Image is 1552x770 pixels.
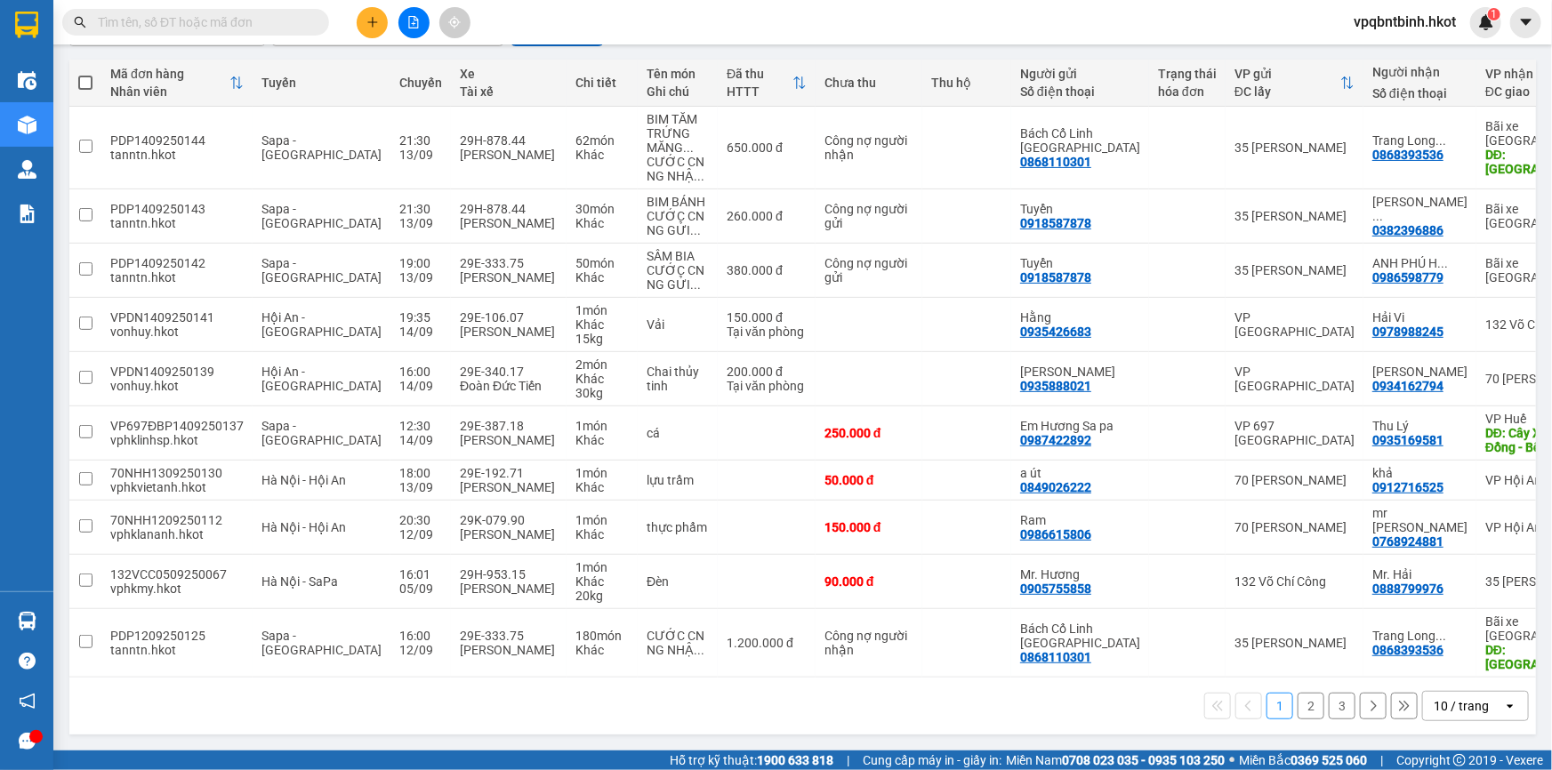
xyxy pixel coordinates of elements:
[727,379,807,393] div: Tại văn phòng
[1372,629,1468,643] div: Trang Long Biên (Bách Cổ Linh)
[1020,419,1140,433] div: Em Hương Sa pa
[399,325,442,339] div: 14/09
[1020,202,1140,216] div: Tuyển
[847,750,849,770] span: |
[647,317,709,332] div: Vải
[399,148,442,162] div: 13/09
[261,419,382,447] span: Sapa - [GEOGRAPHIC_DATA]
[110,310,244,325] div: VPDN1409250141
[448,16,461,28] span: aim
[1158,84,1217,99] div: hóa đơn
[399,527,442,541] div: 12/09
[74,16,86,28] span: search
[101,60,253,107] th: Toggle SortBy
[863,750,1001,770] span: Cung cấp máy in - giấy in:
[575,332,629,346] div: 15 kg
[460,148,558,162] div: [PERSON_NAME]
[1372,466,1468,480] div: khả
[460,567,558,582] div: 29H-953.15
[110,84,229,99] div: Nhân viên
[399,466,442,480] div: 18:00
[1372,534,1443,549] div: 0768924881
[1372,270,1443,285] div: 0986598779
[1234,365,1355,393] div: VP [GEOGRAPHIC_DATA]
[261,520,346,534] span: Hà Nội - Hội An
[399,629,442,643] div: 16:00
[1329,693,1355,719] button: 3
[575,317,629,332] div: Khác
[824,473,913,487] div: 50.000 đ
[575,256,629,270] div: 50 món
[575,560,629,574] div: 1 món
[575,527,629,541] div: Khác
[460,325,558,339] div: [PERSON_NAME]
[575,419,629,433] div: 1 món
[1491,8,1497,20] span: 1
[110,325,244,339] div: vonhuy.hkot
[824,426,913,440] div: 250.000 đ
[1020,126,1140,155] div: Bách Cổ Linh Long Biên
[18,116,36,134] img: warehouse-icon
[110,433,244,447] div: vphklinhsp.hkot
[399,216,442,230] div: 13/09
[110,133,244,148] div: PDP1409250144
[261,574,338,589] span: Hà Nội - SaPa
[261,473,346,487] span: Hà Nội - Hội An
[1372,65,1468,79] div: Người nhận
[261,76,382,90] div: Tuyến
[1267,693,1293,719] button: 1
[110,67,229,81] div: Mã đơn hàng
[647,67,709,81] div: Tên món
[399,582,442,596] div: 05/09
[1020,582,1091,596] div: 0905755858
[727,365,807,379] div: 200.000 đ
[1062,753,1225,767] strong: 0708 023 035 - 0935 103 250
[1020,650,1091,664] div: 0868110301
[357,7,388,38] button: plus
[1339,11,1470,33] span: vpqbntbinh.hkot
[1020,270,1091,285] div: 0918587878
[15,12,38,38] img: logo-vxr
[1372,223,1443,237] div: 0382396886
[460,310,558,325] div: 29E-106.07
[261,256,382,285] span: Sapa - [GEOGRAPHIC_DATA]
[110,513,244,527] div: 70NHH1209250112
[110,527,244,541] div: vphklananh.hkot
[647,263,709,292] div: CƯỚC CN NG GỬI (HÀNG ĐI 13/9)
[647,112,709,155] div: BIM TĂM TRỨNG MĂNG RƯỢU NẶNG...
[460,480,558,494] div: [PERSON_NAME]
[727,84,792,99] div: HTTT
[647,574,709,589] div: Đèn
[460,513,558,527] div: 29K-079.90
[575,357,629,372] div: 2 món
[1020,325,1091,339] div: 0935426683
[18,71,36,90] img: warehouse-icon
[575,216,629,230] div: Khác
[1372,365,1468,379] div: Kim Anh
[399,76,442,90] div: Chuyến
[1020,365,1140,379] div: Anh Khải
[110,202,244,216] div: PDP1409250143
[1229,757,1234,764] span: ⚪️
[931,76,1002,90] div: Thu hộ
[1372,480,1443,494] div: 0912716525
[110,466,244,480] div: 70NHH1309250130
[110,365,244,379] div: VPDN1409250139
[19,693,36,710] span: notification
[727,310,807,325] div: 150.000 đ
[575,480,629,494] div: Khác
[460,67,558,81] div: Xe
[460,629,558,643] div: 29E-333.75
[110,480,244,494] div: vphkvietanh.hkot
[694,643,704,657] span: ...
[399,419,442,433] div: 12:30
[1234,419,1355,447] div: VP 697 [GEOGRAPHIC_DATA]
[1372,379,1443,393] div: 0934162794
[407,16,420,28] span: file-add
[647,365,709,393] div: Chai thủy tinh
[1372,325,1443,339] div: 0978988245
[399,133,442,148] div: 21:30
[718,60,816,107] th: Toggle SortBy
[1372,148,1443,162] div: 0868393536
[575,148,629,162] div: Khác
